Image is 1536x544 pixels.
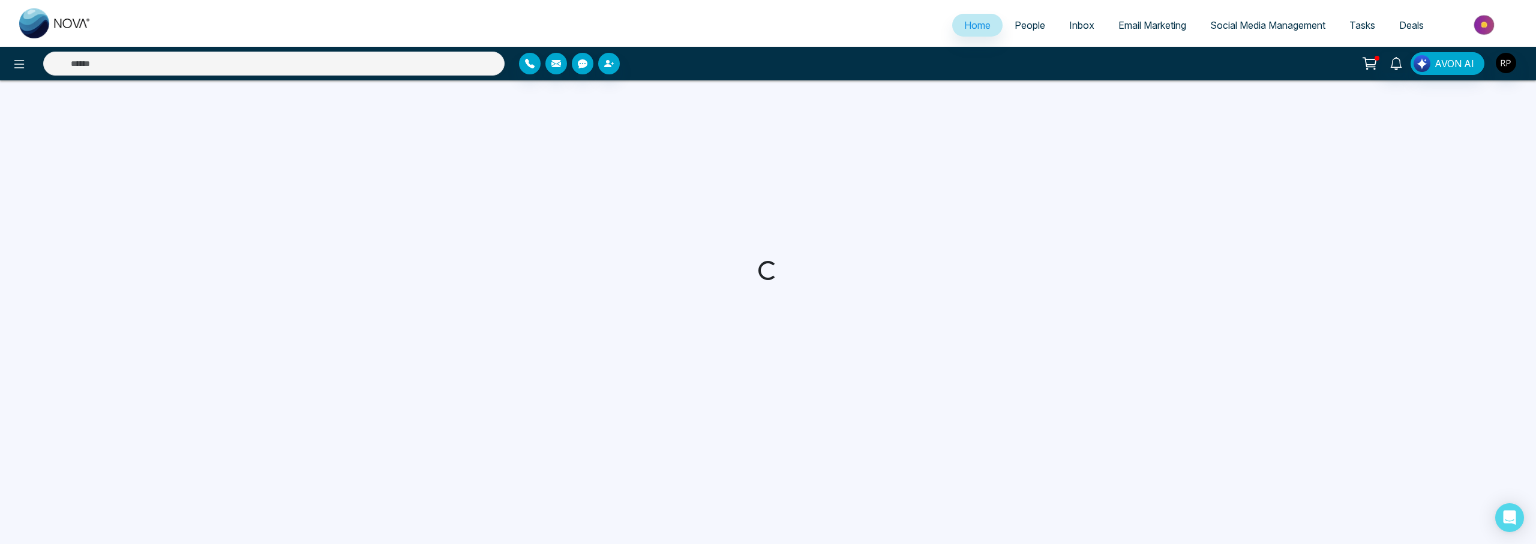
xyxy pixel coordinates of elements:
span: Deals [1399,19,1424,31]
span: Home [964,19,991,31]
span: Social Media Management [1210,19,1325,31]
img: User Avatar [1496,53,1516,73]
span: Email Marketing [1118,19,1186,31]
a: Home [952,14,1003,37]
button: AVON AI [1411,52,1484,75]
a: Tasks [1337,14,1387,37]
span: People [1015,19,1045,31]
a: Social Media Management [1198,14,1337,37]
a: People [1003,14,1057,37]
a: Inbox [1057,14,1106,37]
span: Tasks [1349,19,1375,31]
span: AVON AI [1435,56,1474,71]
img: Market-place.gif [1442,11,1529,38]
span: Inbox [1069,19,1094,31]
a: Email Marketing [1106,14,1198,37]
a: Deals [1387,14,1436,37]
img: Lead Flow [1414,55,1430,72]
div: Open Intercom Messenger [1495,503,1524,532]
img: Nova CRM Logo [19,8,91,38]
